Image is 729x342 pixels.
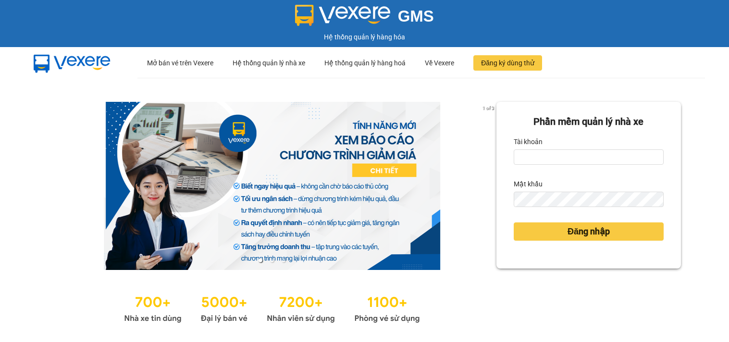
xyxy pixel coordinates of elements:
[398,7,434,25] span: GMS
[514,222,664,241] button: Đăng nhập
[2,32,727,42] div: Hệ thống quản lý hàng hóa
[514,114,664,129] div: Phần mềm quản lý nhà xe
[24,47,120,79] img: mbUUG5Q.png
[124,289,420,326] img: Statistics.png
[514,176,543,192] label: Mật khẩu
[147,48,213,78] div: Mở bán vé trên Vexere
[324,48,406,78] div: Hệ thống quản lý hàng hoá
[48,102,62,270] button: previous slide / item
[514,134,543,149] label: Tài khoản
[514,149,664,165] input: Tài khoản
[568,225,610,238] span: Đăng nhập
[425,48,454,78] div: Về Vexere
[483,102,496,270] button: next slide / item
[295,5,390,26] img: logo 2
[259,258,262,262] li: slide item 1
[233,48,305,78] div: Hệ thống quản lý nhà xe
[270,258,274,262] li: slide item 2
[473,55,542,71] button: Đăng ký dùng thử
[480,102,496,114] p: 1 of 3
[481,58,534,68] span: Đăng ký dùng thử
[514,192,664,207] input: Mật khẩu
[295,14,434,22] a: GMS
[282,258,285,262] li: slide item 3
